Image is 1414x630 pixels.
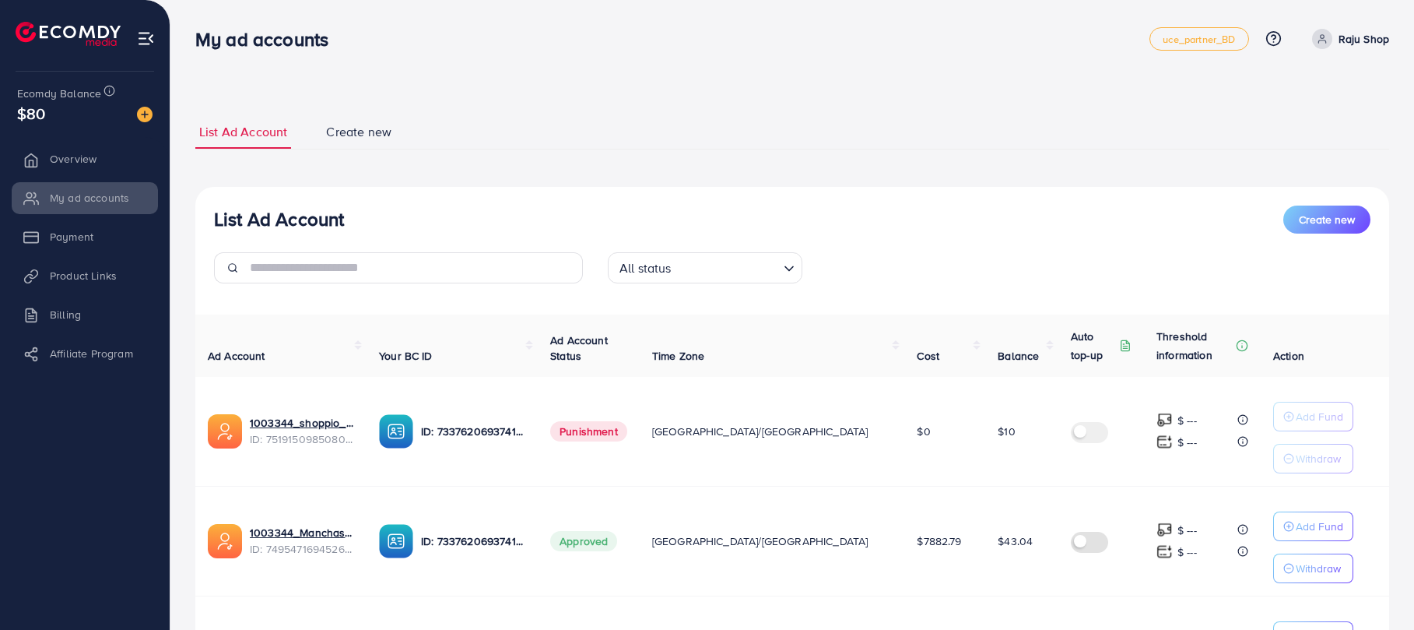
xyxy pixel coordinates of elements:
span: All status [616,257,675,280]
img: image [137,107,153,122]
img: ic-ads-acc.e4c84228.svg [208,414,242,449]
p: $ --- [1177,521,1197,540]
img: ic-ba-acc.ded83a64.svg [379,414,413,449]
span: uce_partner_BD [1163,34,1235,44]
p: $ --- [1177,411,1197,430]
span: [GEOGRAPHIC_DATA]/[GEOGRAPHIC_DATA] [652,533,868,549]
p: Withdraw [1296,559,1341,578]
span: $43.04 [998,533,1033,549]
span: Approved [550,531,617,551]
div: <span class='underline'>1003344_Manchaster_1745175503024</span></br>7495471694526988304 [250,525,354,557]
span: ID: 7495471694526988304 [250,541,354,557]
span: Ad Account [208,348,265,364]
button: Withdraw [1273,554,1353,583]
p: Add Fund [1296,517,1343,536]
img: top-up amount [1156,412,1173,428]
div: Search for option [608,252,802,283]
span: Cost [917,348,939,364]
span: Your BC ID [379,348,433,364]
img: top-up amount [1156,522,1173,538]
img: ic-ba-acc.ded83a64.svg [379,524,413,558]
span: Ecomdy Balance [17,86,101,101]
p: Auto top-up [1071,327,1116,364]
span: Balance [998,348,1039,364]
p: ID: 7337620693741338625 [421,532,525,551]
button: Withdraw [1273,444,1353,473]
h3: List Ad Account [214,208,344,231]
p: ID: 7337620693741338625 [421,422,525,441]
span: Time Zone [652,348,704,364]
button: Add Fund [1273,402,1353,431]
a: 1003344_shoppio_1750688962312 [250,415,354,431]
a: Raju Shop [1306,29,1389,49]
button: Add Fund [1273,512,1353,541]
span: List Ad Account [199,123,287,141]
span: $7882.79 [917,533,961,549]
img: logo [16,22,121,46]
span: Create new [1299,212,1355,227]
span: Create new [326,123,391,141]
a: 1003344_Manchaster_1745175503024 [250,525,354,540]
span: $10 [998,424,1015,439]
span: Punishment [550,421,627,442]
p: $ --- [1177,543,1197,561]
p: Threshold information [1156,327,1233,364]
span: $80 [17,102,45,125]
p: Raju Shop [1339,30,1389,48]
img: menu [137,30,155,48]
p: Withdraw [1296,449,1341,468]
p: $ --- [1177,433,1197,452]
span: ID: 7519150985080684551 [250,431,354,447]
img: ic-ads-acc.e4c84228.svg [208,524,242,558]
img: top-up amount [1156,434,1173,450]
div: <span class='underline'>1003344_shoppio_1750688962312</span></br>7519150985080684551 [250,415,354,447]
h3: My ad accounts [195,28,341,51]
span: Action [1273,348,1304,364]
img: top-up amount [1156,544,1173,560]
span: $0 [917,424,930,439]
button: Create new [1283,206,1370,234]
span: Ad Account Status [550,333,608,364]
span: [GEOGRAPHIC_DATA]/[GEOGRAPHIC_DATA] [652,424,868,439]
a: uce_partner_BD [1149,27,1248,51]
p: Add Fund [1296,407,1343,426]
input: Search for option [676,254,777,280]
